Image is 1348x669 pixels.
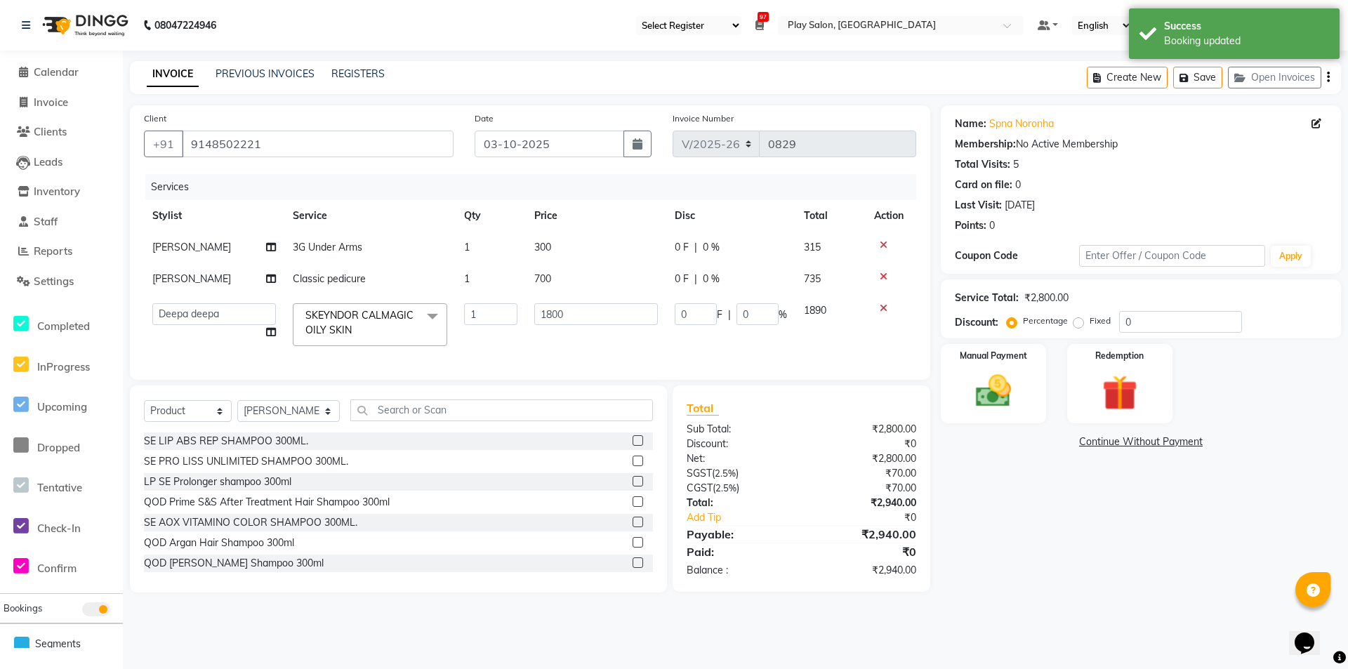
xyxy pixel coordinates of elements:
[464,272,470,285] span: 1
[676,437,802,451] div: Discount:
[34,244,72,258] span: Reports
[1228,67,1321,88] button: Open Invoices
[4,602,42,614] span: Bookings
[687,401,719,416] span: Total
[352,324,358,336] a: x
[34,274,74,288] span: Settings
[801,481,927,496] div: ₹70.00
[293,241,362,253] span: 3G Under Arms
[989,218,995,233] div: 0
[37,360,90,373] span: InProgress
[34,155,62,168] span: Leads
[34,185,80,198] span: Inventory
[955,137,1016,152] div: Membership:
[152,241,231,253] span: [PERSON_NAME]
[801,437,927,451] div: ₹0
[182,131,454,157] input: Search by Name/Mobile/Email/Code
[35,637,81,651] span: Segments
[804,272,821,285] span: 735
[34,125,67,138] span: Clients
[955,137,1327,152] div: No Active Membership
[694,240,697,255] span: |
[1015,178,1021,192] div: 0
[34,215,58,228] span: Staff
[37,400,87,413] span: Upcoming
[758,12,769,22] span: 97
[1091,371,1149,415] img: _gift.svg
[960,350,1027,362] label: Manual Payment
[728,307,731,322] span: |
[779,307,787,322] span: %
[144,475,291,489] div: LP SE Prolonger shampoo 300ml
[144,536,294,550] div: QOD Argan Hair Shampoo 300ml
[284,200,456,232] th: Service
[801,526,927,543] div: ₹2,940.00
[1289,613,1334,655] iframe: chat widget
[1095,350,1144,362] label: Redemption
[965,371,1022,411] img: _cash.svg
[37,481,82,494] span: Tentative
[350,399,653,421] input: Search or Scan
[526,200,666,232] th: Price
[703,240,720,255] span: 0 %
[293,272,366,285] span: Classic pedicure
[666,200,795,232] th: Disc
[955,198,1002,213] div: Last Visit:
[676,526,802,543] div: Payable:
[676,481,802,496] div: ( )
[1164,34,1329,48] div: Booking updated
[866,200,916,232] th: Action
[676,510,822,525] a: Add Tip
[144,515,357,530] div: SE AOX VITAMINO COLOR SHAMPOO 300ML.
[795,200,866,232] th: Total
[676,451,802,466] div: Net:
[1005,198,1035,213] div: [DATE]
[703,272,720,286] span: 0 %
[144,434,308,449] div: SE LIP ABS REP SHAMPOO 300ML.
[676,543,802,560] div: Paid:
[955,291,1019,305] div: Service Total:
[1164,19,1329,34] div: Success
[305,309,414,336] span: SKEYNDOR CALMAGIC OILY SKIN
[464,241,470,253] span: 1
[534,272,551,285] span: 700
[801,543,927,560] div: ₹0
[955,218,986,233] div: Points:
[1024,291,1069,305] div: ₹2,800.00
[331,67,385,80] a: REGISTERS
[801,563,927,578] div: ₹2,940.00
[955,315,998,330] div: Discount:
[822,510,927,525] div: ₹0
[144,131,183,157] button: +91
[144,556,324,571] div: QOD [PERSON_NAME] Shampoo 300ml
[1173,67,1222,88] button: Save
[955,249,1079,263] div: Coupon Code
[944,435,1338,449] a: Continue Without Payment
[37,522,81,535] span: Check-In
[676,466,802,481] div: ( )
[36,6,132,45] img: logo
[147,62,199,87] a: INVOICE
[694,272,697,286] span: |
[687,482,713,494] span: CGST
[715,468,736,479] span: 2.5%
[989,117,1054,131] a: Spna Noronha
[804,304,826,317] span: 1890
[1271,246,1311,267] button: Apply
[144,112,166,125] label: Client
[37,562,77,575] span: Confirm
[34,95,68,109] span: Invoice
[676,422,802,437] div: Sub Total:
[687,467,712,479] span: SGST
[675,272,689,286] span: 0 F
[676,496,802,510] div: Total:
[216,67,315,80] a: PREVIOUS INVOICES
[154,6,216,45] b: 08047224946
[456,200,526,232] th: Qty
[37,441,80,454] span: Dropped
[673,112,734,125] label: Invoice Number
[801,422,927,437] div: ₹2,800.00
[145,174,927,200] div: Services
[801,466,927,481] div: ₹70.00
[144,454,348,469] div: SE PRO LISS UNLIMITED SHAMPOO 300ML.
